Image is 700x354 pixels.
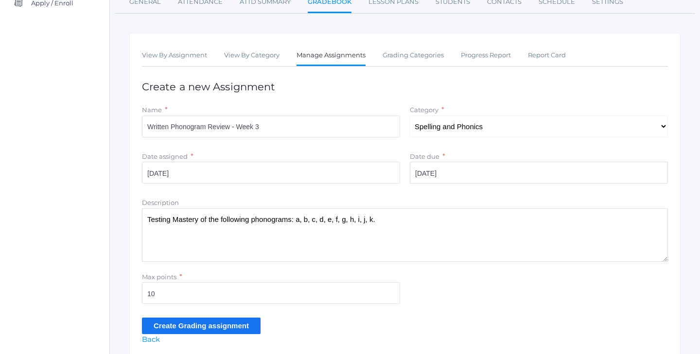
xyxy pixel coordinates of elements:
a: Back [142,335,160,344]
label: Max points [142,273,176,281]
a: Grading Categories [383,46,444,65]
h1: Create a new Assignment [142,81,668,92]
a: Manage Assignments [297,46,366,67]
label: Date due [410,152,439,160]
label: Description [142,199,179,206]
a: View By Category [224,46,280,65]
label: Name [142,106,162,114]
a: View By Assignment [142,46,207,65]
a: Progress Report [461,46,511,65]
label: Date assigned [142,152,188,160]
label: Category [410,106,438,114]
a: Report Card [528,46,566,65]
input: Create Grading assignment [142,318,261,334]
